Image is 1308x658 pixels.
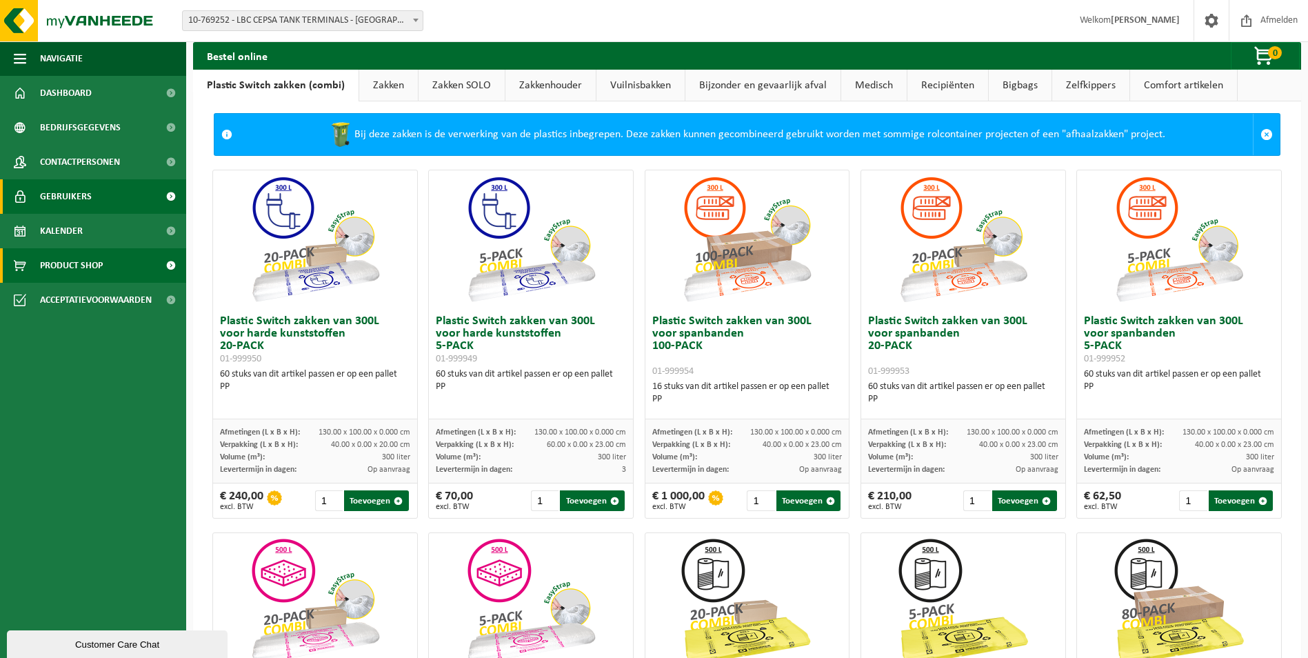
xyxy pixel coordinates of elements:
[1268,46,1282,59] span: 0
[1111,15,1180,26] strong: [PERSON_NAME]
[868,428,948,437] span: Afmetingen (L x B x H):
[436,453,481,461] span: Volume (m³):
[652,428,732,437] span: Afmetingen (L x B x H):
[868,315,1058,377] h3: Plastic Switch zakken van 300L voor spanbanden 20-PACK
[1253,114,1280,155] a: Sluit melding
[652,381,843,406] div: 16 stuks van dit artikel passen er op een pallet
[436,315,626,365] h3: Plastic Switch zakken van 300L voor harde kunststoffen 5-PACK
[747,490,774,511] input: 1
[220,441,298,449] span: Verpakking (L x B x H):
[531,490,559,511] input: 1
[220,354,261,364] span: 01-999950
[436,441,514,449] span: Verpakking (L x B x H):
[505,70,596,101] a: Zakkenhouder
[868,503,912,511] span: excl. BTW
[814,453,842,461] span: 300 liter
[220,490,263,511] div: € 240,00
[652,503,705,511] span: excl. BTW
[1130,70,1237,101] a: Comfort artikelen
[841,70,907,101] a: Medisch
[979,441,1058,449] span: 40.00 x 0.00 x 23.00 cm
[1084,466,1160,474] span: Levertermijn in dagen:
[220,466,296,474] span: Levertermijn in dagen:
[750,428,842,437] span: 130.00 x 100.00 x 0.000 cm
[40,214,83,248] span: Kalender
[220,381,410,393] div: PP
[382,453,410,461] span: 300 liter
[220,368,410,393] div: 60 stuks van dit artikel passen er op een pallet
[344,490,408,511] button: Toevoegen
[685,70,841,101] a: Bijzonder en gevaarlijk afval
[1084,453,1129,461] span: Volume (m³):
[868,490,912,511] div: € 210,00
[7,628,230,658] iframe: chat widget
[462,170,600,308] img: 01-999949
[1084,428,1164,437] span: Afmetingen (L x B x H):
[40,41,83,76] span: Navigatie
[534,428,626,437] span: 130.00 x 100.00 x 0.000 cm
[868,381,1058,406] div: 60 stuks van dit artikel passen er op een pallet
[183,11,423,30] span: 10-769252 - LBC CEPSA TANK TERMINALS - ANTWERPEN
[1016,466,1058,474] span: Op aanvraag
[1195,441,1274,449] span: 40.00 x 0.00 x 23.00 cm
[596,70,685,101] a: Vuilnisbakken
[1052,70,1129,101] a: Zelfkippers
[220,428,300,437] span: Afmetingen (L x B x H):
[1084,490,1121,511] div: € 62,50
[868,466,945,474] span: Levertermijn in dagen:
[359,70,418,101] a: Zakken
[315,490,343,511] input: 1
[1231,42,1300,70] button: 0
[40,110,121,145] span: Bedrijfsgegevens
[436,490,473,511] div: € 70,00
[436,354,477,364] span: 01-999949
[547,441,626,449] span: 60.00 x 0.00 x 23.00 cm
[40,248,103,283] span: Product Shop
[1183,428,1274,437] span: 130.00 x 100.00 x 0.000 cm
[622,466,626,474] span: 3
[799,466,842,474] span: Op aanvraag
[776,490,841,511] button: Toevoegen
[1084,354,1125,364] span: 01-999952
[989,70,1052,101] a: Bigbags
[40,76,92,110] span: Dashboard
[436,381,626,393] div: PP
[1084,381,1274,393] div: PP
[1110,170,1248,308] img: 01-999952
[868,441,946,449] span: Verpakking (L x B x H):
[894,170,1032,308] img: 01-999953
[246,170,384,308] img: 01-999950
[598,453,626,461] span: 300 liter
[40,145,120,179] span: Contactpersonen
[368,466,410,474] span: Op aanvraag
[193,42,281,69] h2: Bestel online
[963,490,991,511] input: 1
[436,368,626,393] div: 60 stuks van dit artikel passen er op een pallet
[40,179,92,214] span: Gebruikers
[967,428,1058,437] span: 130.00 x 100.00 x 0.000 cm
[319,428,410,437] span: 130.00 x 100.00 x 0.000 cm
[907,70,988,101] a: Recipiënten
[419,70,505,101] a: Zakken SOLO
[331,441,410,449] span: 40.00 x 0.00 x 20.00 cm
[652,366,694,377] span: 01-999954
[1231,466,1274,474] span: Op aanvraag
[220,503,263,511] span: excl. BTW
[1084,441,1162,449] span: Verpakking (L x B x H):
[327,121,354,148] img: WB-0240-HPE-GN-50.png
[652,490,705,511] div: € 1 000,00
[1084,368,1274,393] div: 60 stuks van dit artikel passen er op een pallet
[652,441,730,449] span: Verpakking (L x B x H):
[652,466,729,474] span: Levertermijn in dagen:
[239,114,1253,155] div: Bij deze zakken is de verwerking van de plastics inbegrepen. Deze zakken kunnen gecombineerd gebr...
[1246,453,1274,461] span: 300 liter
[1084,503,1121,511] span: excl. BTW
[436,503,473,511] span: excl. BTW
[652,453,697,461] span: Volume (m³):
[678,170,816,308] img: 01-999954
[1084,315,1274,365] h3: Plastic Switch zakken van 300L voor spanbanden 5-PACK
[40,283,152,317] span: Acceptatievoorwaarden
[868,393,1058,406] div: PP
[1179,490,1207,511] input: 1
